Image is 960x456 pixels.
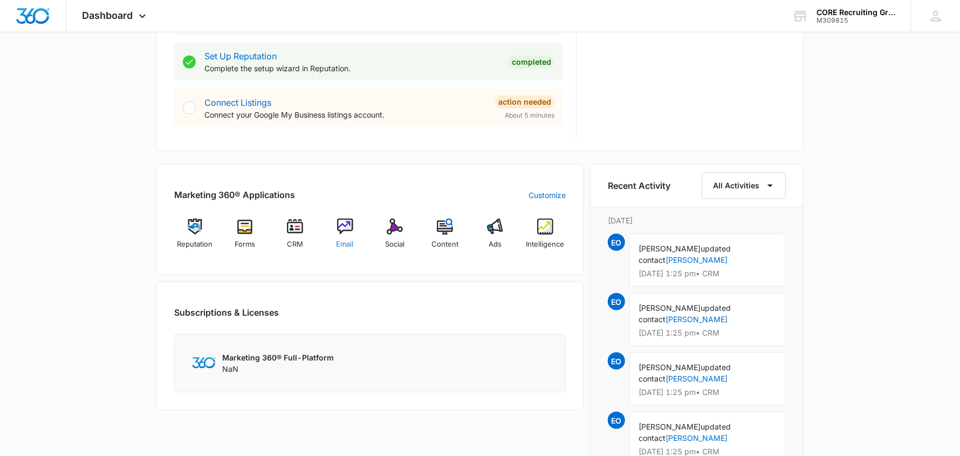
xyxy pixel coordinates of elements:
button: All Activities [702,172,786,199]
span: [PERSON_NAME] [639,244,701,253]
a: Customize [529,189,566,201]
div: Completed [509,56,554,69]
span: EO [608,293,625,310]
p: [DATE] 1:25 pm • CRM [639,270,777,277]
a: [PERSON_NAME] [666,374,728,383]
a: Reputation [174,219,216,257]
span: EO [608,234,625,251]
span: EO [608,412,625,429]
a: Forms [224,219,266,257]
span: Intelligence [526,239,564,250]
div: account id [817,17,895,24]
div: account name [817,8,895,17]
a: [PERSON_NAME] [666,433,728,443]
a: Intelligence [524,219,566,257]
a: Set Up Reputation [204,51,277,62]
span: [PERSON_NAME] [639,303,701,312]
div: NaN [222,352,334,375]
a: Ads [475,219,516,257]
span: Forms [235,239,255,250]
p: [DATE] 1:25 pm • CRM [639,329,777,337]
div: Action Needed [495,96,554,108]
span: Dashboard [83,10,133,21]
p: Connect your Google My Business listings account. [204,109,486,120]
a: Content [424,219,466,257]
p: [DATE] 1:25 pm • CRM [639,389,777,396]
span: Ads [489,239,502,250]
span: Reputation [177,239,212,250]
p: [DATE] 1:25 pm • CRM [639,448,777,455]
a: CRM [275,219,316,257]
h6: Recent Activity [608,179,670,192]
a: [PERSON_NAME] [666,315,728,324]
span: Social [385,239,404,250]
p: Complete the setup wizard in Reputation. [204,63,500,74]
span: Email [337,239,354,250]
span: [PERSON_NAME] [639,363,701,372]
p: [DATE] [608,215,786,226]
span: About 5 minutes [505,111,554,120]
p: Marketing 360® Full-Platform [222,352,334,363]
span: [PERSON_NAME] [639,422,701,431]
img: Marketing 360 Logo [192,357,216,369]
a: Connect Listings [204,97,271,108]
span: EO [608,352,625,370]
span: Content [431,239,458,250]
a: Social [374,219,416,257]
h2: Subscriptions & Licenses [174,306,279,319]
span: CRM [287,239,303,250]
h2: Marketing 360® Applications [174,188,295,201]
a: [PERSON_NAME] [666,255,728,264]
a: Email [324,219,366,257]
